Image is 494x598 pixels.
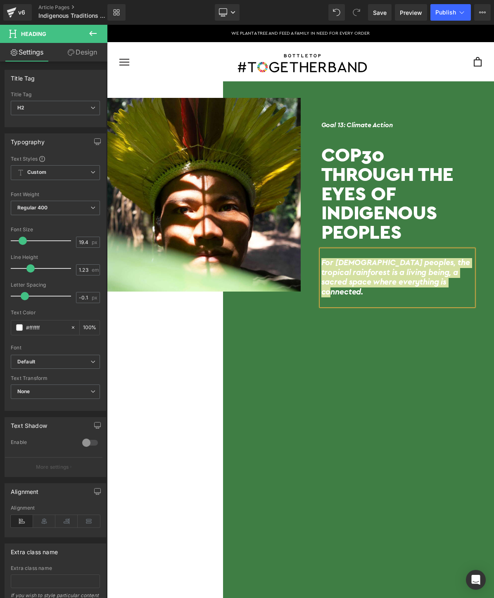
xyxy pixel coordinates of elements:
[12,34,22,41] button: Open navigation
[395,4,427,21] a: Preview
[55,43,109,62] a: Design
[92,267,99,273] span: em
[17,204,48,211] b: Regular 400
[328,4,345,21] button: Undo
[17,388,30,394] b: None
[430,4,471,21] button: Publish
[11,282,100,288] div: Letter Spacing
[373,8,387,17] span: Save
[6,5,381,12] p: We plant a tree and feed a family in need for every order
[107,4,126,21] a: New Library
[214,233,367,273] h2: For [DEMOGRAPHIC_DATA] peoples, the tropical rainforest is a living being, a sacred space where e...
[3,4,32,21] a: v6
[5,457,102,477] button: More settings
[36,463,69,471] p: More settings
[17,104,24,111] b: H2
[17,7,27,18] div: v6
[214,97,367,104] h6: Goal 13: Climate Action
[11,484,39,495] div: Alignment
[11,70,35,82] div: Title Tag
[92,240,99,245] span: px
[11,192,100,197] div: Font Weight
[26,323,66,332] input: Color
[38,12,105,19] span: Indigenous Traditions And The Tropical Forest
[11,134,45,145] div: Typography
[11,544,58,555] div: Extra class name
[11,310,100,316] div: Text Color
[129,25,261,49] img: #TOGETHERBAND
[348,4,365,21] button: Redo
[38,4,121,11] a: Article Pages
[400,8,422,17] span: Preview
[80,320,100,335] div: %
[11,505,100,511] div: Alignment
[11,375,100,381] div: Text Transform
[214,120,367,216] h1: COP30 Through the Eyes of Indigenous Peoples
[11,565,100,571] div: Extra class name
[11,345,100,351] div: Font
[11,418,47,429] div: Text Shadow
[21,31,46,37] span: Heading
[92,295,99,300] span: px
[435,9,456,16] span: Publish
[17,358,35,365] i: Default
[11,155,100,162] div: Text Styles
[11,227,100,233] div: Font Size
[474,4,491,21] button: More
[367,33,375,42] a: cart
[11,92,100,97] div: Title Tag
[11,254,100,260] div: Line Height
[11,439,74,448] div: Enable
[27,169,46,176] b: Custom
[466,570,486,590] div: Open Intercom Messenger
